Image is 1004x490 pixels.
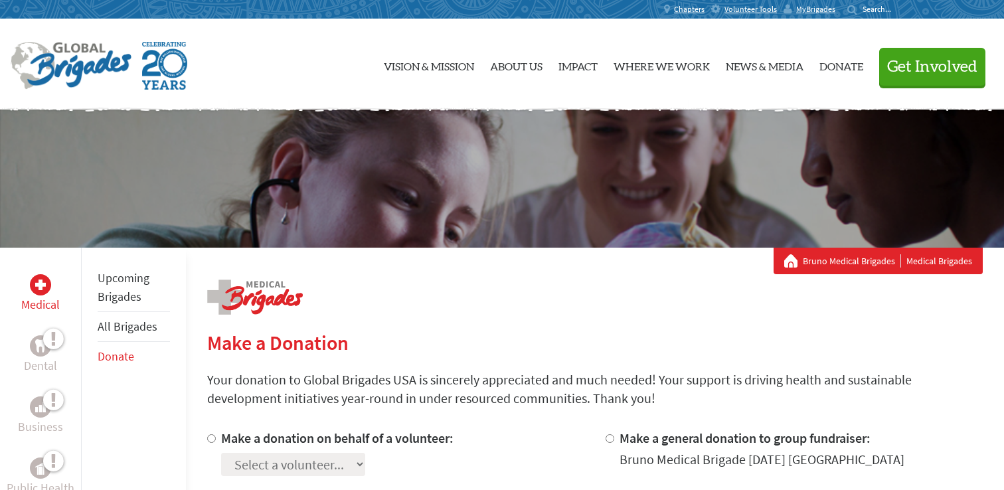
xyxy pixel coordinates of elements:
p: Medical [21,295,60,314]
span: Chapters [674,4,705,15]
label: Make a general donation to group fundraiser: [620,430,871,446]
a: MedicalMedical [21,274,60,314]
div: Bruno Medical Brigade [DATE] [GEOGRAPHIC_DATA] [620,450,904,469]
p: Business [18,418,63,436]
h2: Make a Donation [207,331,983,355]
span: MyBrigades [796,4,835,15]
a: All Brigades [98,319,157,334]
a: BusinessBusiness [18,396,63,436]
div: Public Health [30,457,51,479]
li: Donate [98,342,170,371]
div: Medical [30,274,51,295]
p: Your donation to Global Brigades USA is sincerely appreciated and much needed! Your support is dr... [207,370,983,408]
img: Public Health [35,461,46,475]
span: Get Involved [887,59,977,75]
a: Donate [98,349,134,364]
img: logo-medical.png [207,280,303,315]
button: Get Involved [879,48,985,86]
li: All Brigades [98,312,170,342]
a: DentalDental [24,335,57,375]
img: Business [35,402,46,412]
input: Search... [863,4,900,14]
img: Global Brigades Celebrating 20 Years [142,42,187,90]
a: News & Media [726,30,803,99]
a: Vision & Mission [384,30,474,99]
label: Make a donation on behalf of a volunteer: [221,430,454,446]
a: Upcoming Brigades [98,270,149,304]
a: Bruno Medical Brigades [803,254,901,268]
img: Global Brigades Logo [11,42,131,90]
div: Business [30,396,51,418]
a: Where We Work [614,30,710,99]
img: Dental [35,339,46,352]
li: Upcoming Brigades [98,264,170,312]
p: Dental [24,357,57,375]
span: Volunteer Tools [724,4,777,15]
div: Medical Brigades [784,254,972,268]
div: Dental [30,335,51,357]
a: Donate [819,30,863,99]
a: Impact [558,30,598,99]
img: Medical [35,280,46,290]
a: About Us [490,30,543,99]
